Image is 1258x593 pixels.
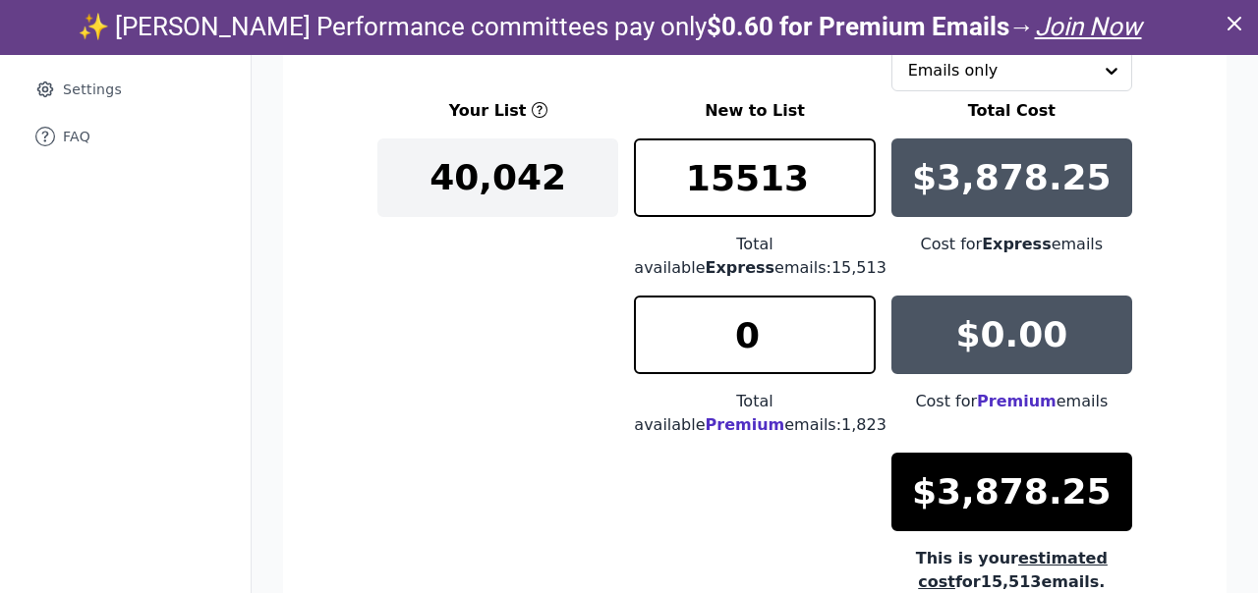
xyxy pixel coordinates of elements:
[912,158,1112,197] p: $3,878.25
[63,127,90,146] span: FAQ
[891,390,1132,413] div: Cost for emails
[634,390,875,437] div: Total available emails: 1,823
[449,99,527,123] h3: Your List
[63,80,122,99] span: Settings
[891,99,1132,123] h3: Total Cost
[706,258,775,277] span: Express
[955,315,1067,354] p: $0.00
[634,233,875,280] div: Total available emails: 15,513
[912,472,1112,512] p: $3,878.25
[706,415,785,434] span: Premium
[891,233,1132,256] div: Cost for emails
[982,235,1052,253] span: Express
[16,115,235,158] a: FAQ
[634,99,875,123] h3: New to List
[16,68,235,111] a: Settings
[429,158,566,197] p: 40,042
[977,392,1057,410] span: Premium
